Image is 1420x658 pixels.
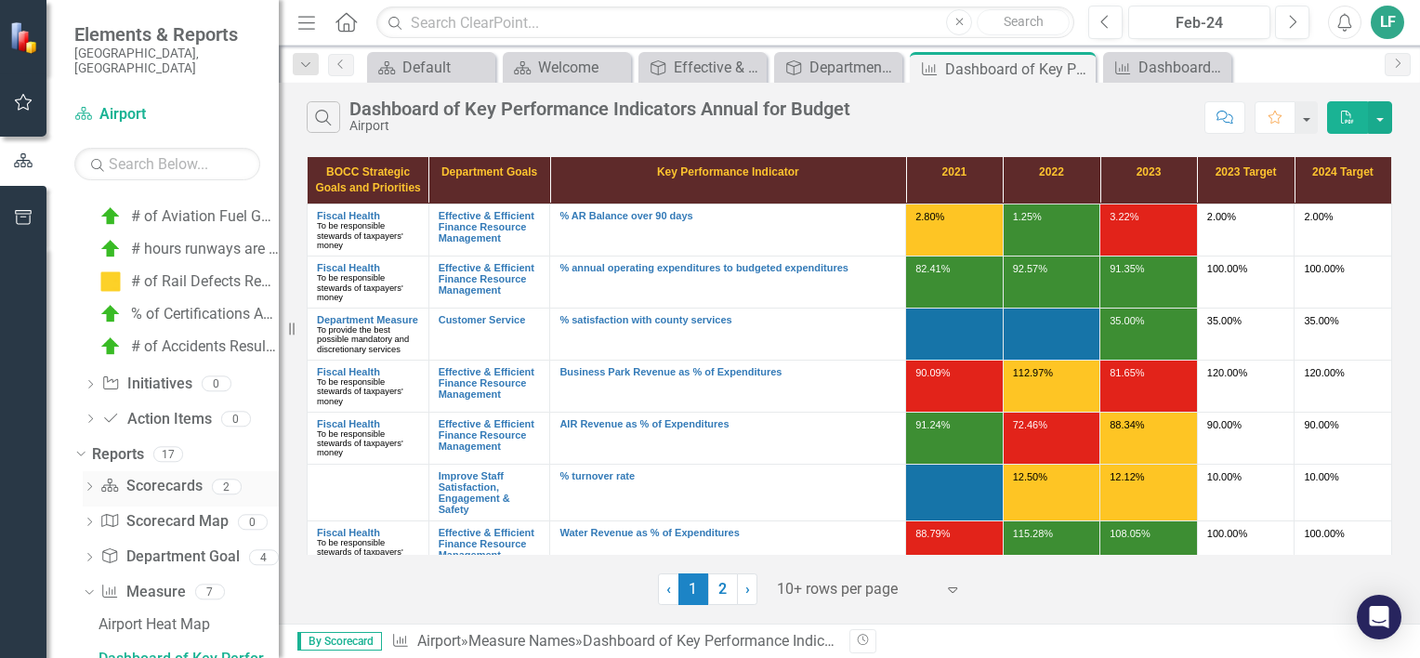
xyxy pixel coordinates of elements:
a: Business Park Revenue as % of Expenditures [559,366,896,377]
span: 108.05% [1110,528,1150,539]
div: Welcome [538,56,626,79]
span: 120.00% [1304,367,1344,378]
a: Fiscal Health [317,527,419,538]
a: % annual operating expenditures to budgeted expenditures [559,262,896,273]
span: By Scorecard [297,632,382,651]
td: Double-Click to Edit Right Click for Context Menu [308,521,429,573]
div: Department Goals [809,56,898,79]
div: Effective & Efficient Finance Resource Management [674,56,762,79]
a: # of Accidents Resulting in Injury [95,332,279,362]
td: Double-Click to Edit Right Click for Context Menu [308,257,429,309]
a: Welcome [507,56,626,79]
img: ClearPoint Strategy [8,20,43,54]
div: % of Certifications Achieved [131,306,279,322]
span: To provide the best possible mandatory and discretionary services [317,325,409,354]
div: LF [1371,6,1404,39]
img: On Target [99,303,122,325]
a: Fiscal Health [317,262,419,273]
td: Double-Click to Edit Right Click for Context Menu [308,360,429,412]
span: To be responsible stewards of taxpayers' money​ [317,221,403,250]
span: 112.97% [1013,367,1053,378]
a: Effective & Efficient Finance Resource Management [439,418,541,452]
a: Scorecard Map [100,511,228,533]
a: Measure Names [468,632,575,650]
a: Water Revenue as % of Expenditures [559,527,896,538]
span: 10.00% [1304,471,1338,482]
span: Elements & Reports [74,23,260,46]
span: 72.46% [1013,419,1047,430]
span: 100.00% [1207,528,1247,539]
a: % AR Balance over 90 days [559,210,896,221]
span: 12.12% [1110,471,1144,482]
div: 0 [238,514,268,530]
a: Fiscal Health [317,366,419,377]
span: 115.28% [1013,528,1053,539]
div: Dashboard of Key Performance Indicators Annual for Budget [349,99,850,119]
a: Reports [92,444,144,466]
span: ‹ [666,580,671,598]
a: # of Rail Defects Reported Monthly [95,267,279,296]
span: 90.00% [1207,419,1242,430]
span: 2.80% [915,211,944,222]
a: Action Items [101,409,211,430]
img: On Target [99,205,122,228]
a: Effective & Efficient Finance Resource Management [643,56,762,79]
div: # of Aviation Fuel Gallons [131,208,279,225]
div: Feb-24 [1135,12,1264,34]
div: # hours runways are closed due to unplanned occurrence [131,241,279,257]
div: Airport Heat Map [99,616,279,633]
div: Dashboard of Key Performance Indicators Annual for Budget 2026 [1138,56,1227,79]
a: Measure [100,582,185,603]
div: » » [391,631,835,652]
a: Effective & Efficient Finance Resource Management [439,262,541,296]
div: 2 [212,479,242,494]
span: 90.09% [915,367,950,378]
a: Department Measure [317,314,419,325]
span: 10.00% [1207,471,1242,482]
a: Scorecards [100,476,202,497]
button: Search [977,9,1070,35]
a: % turnover rate [559,470,896,481]
span: 100.00% [1304,263,1344,274]
div: 0 [221,411,251,427]
input: Search Below... [74,148,260,180]
td: Double-Click to Edit Right Click for Context Menu [308,309,429,361]
a: # hours runways are closed due to unplanned occurrence [95,234,279,264]
div: 17 [153,446,183,462]
span: 2.00% [1207,211,1236,222]
span: 2.00% [1304,211,1333,222]
span: 91.24% [915,419,950,430]
button: Feb-24 [1128,6,1270,39]
div: # of Accidents Resulting in Injury [131,338,279,355]
span: 81.65% [1110,367,1144,378]
span: 100.00% [1207,263,1247,274]
img: Caution [99,270,122,293]
a: Effective & Efficient Finance Resource Management [439,366,541,400]
a: Default [372,56,491,79]
td: Double-Click to Edit Right Click for Context Menu [308,412,429,464]
div: 0 [202,376,231,392]
span: 12.50% [1013,471,1047,482]
div: 7 [195,585,225,600]
span: 91.35% [1110,263,1144,274]
span: 88.79% [915,528,950,539]
img: On Target [99,238,122,260]
a: Effective & Efficient Finance Resource Management [439,527,541,560]
span: 88.34% [1110,419,1144,430]
div: Dashboard of Key Performance Indicators Annual for Budget [945,58,1091,81]
span: 3.22% [1110,211,1138,222]
span: To be responsible stewards of taxpayers' money​ [317,538,403,567]
a: Initiatives [101,374,191,395]
a: Department Goals [779,56,898,79]
span: 90.00% [1304,419,1338,430]
span: Search [1004,14,1044,29]
a: Fiscal Health [317,210,419,221]
span: 35.00% [1304,315,1338,326]
div: Airport [349,119,850,133]
span: 92.57% [1013,263,1047,274]
span: 82.41% [915,263,950,274]
span: 120.00% [1207,367,1247,378]
a: Improve Staff Satisfaction, Engagement & Safety [439,470,541,515]
a: Fiscal Health [317,418,419,429]
span: 35.00% [1110,315,1144,326]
